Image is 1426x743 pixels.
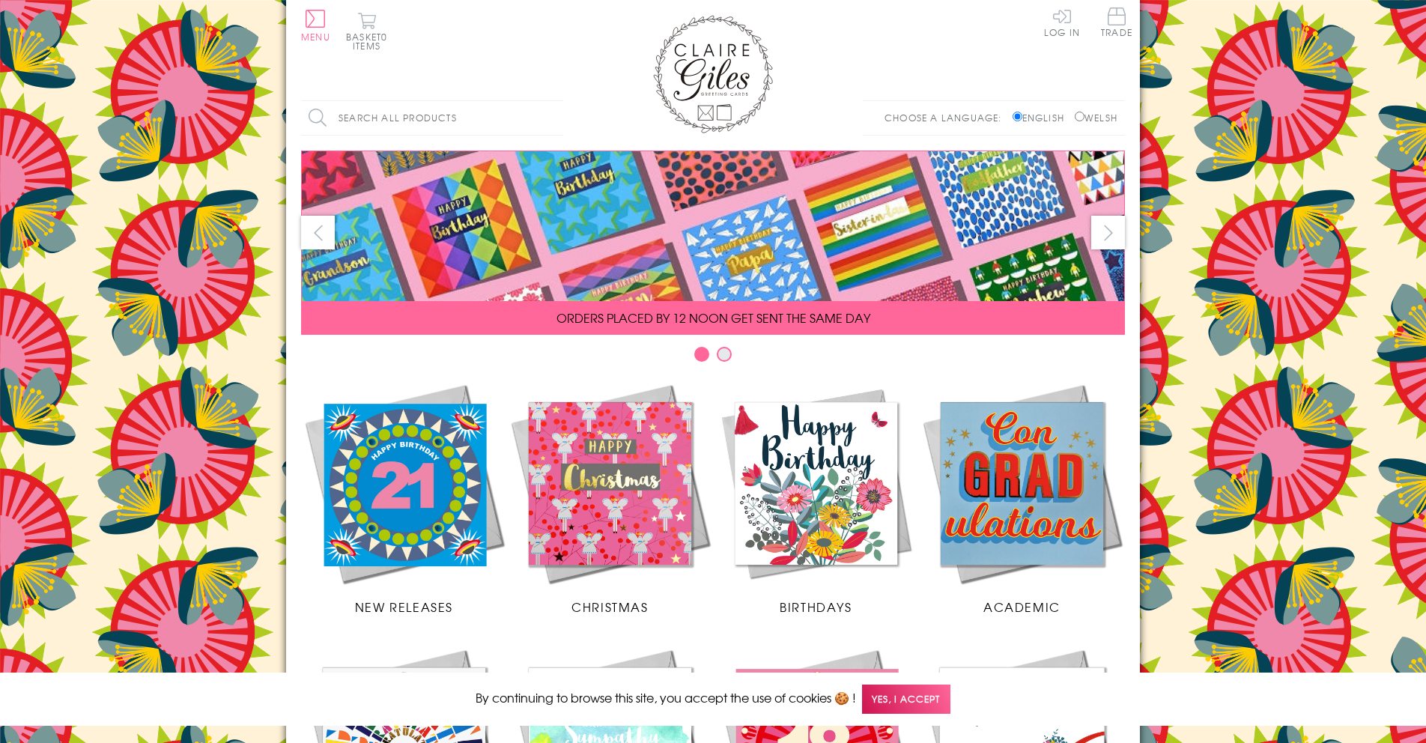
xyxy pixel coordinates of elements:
span: Christmas [571,598,648,616]
span: Academic [983,598,1061,616]
input: Search [548,101,563,135]
img: Claire Giles Greetings Cards [653,15,773,133]
button: next [1091,216,1125,249]
span: Trade [1101,7,1132,37]
a: Academic [919,380,1125,616]
label: Welsh [1075,111,1117,124]
a: Trade [1101,7,1132,40]
input: English [1013,112,1022,121]
button: Basket0 items [346,12,387,50]
span: 0 items [353,30,387,52]
button: prev [301,216,335,249]
span: Menu [301,30,330,43]
span: New Releases [355,598,453,616]
span: Birthdays [780,598,852,616]
button: Carousel Page 2 [717,347,732,362]
a: Birthdays [713,380,919,616]
input: Welsh [1075,112,1084,121]
span: Yes, I accept [862,685,950,714]
span: ORDERS PLACED BY 12 NOON GET SENT THE SAME DAY [556,309,870,327]
p: Choose a language: [885,111,1010,124]
a: New Releases [301,380,507,616]
input: Search all products [301,101,563,135]
button: Menu [301,10,330,41]
a: Log In [1044,7,1080,37]
label: English [1013,111,1072,124]
button: Carousel Page 1 (Current Slide) [694,347,709,362]
a: Christmas [507,380,713,616]
div: Carousel Pagination [301,346,1125,369]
